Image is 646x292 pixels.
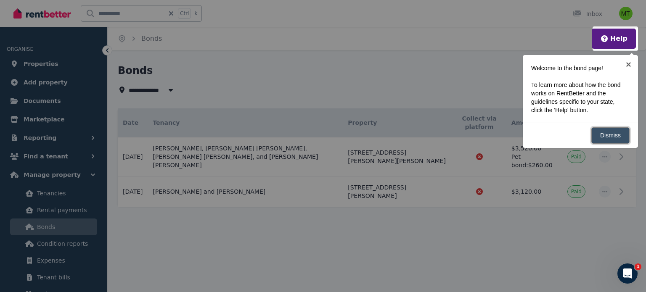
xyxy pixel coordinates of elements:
[591,127,630,144] a: Dismiss
[531,81,625,114] p: To learn more about how the bond works on RentBetter and the guidelines specific to your state, c...
[619,55,638,74] a: ×
[600,34,627,44] button: Help
[635,263,641,270] span: 1
[617,263,638,284] iframe: Intercom live chat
